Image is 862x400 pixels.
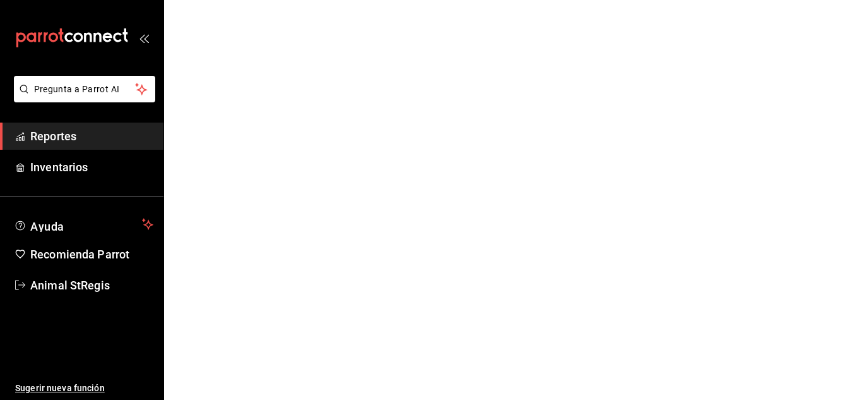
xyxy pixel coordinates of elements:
a: Pregunta a Parrot AI [9,92,155,105]
span: Pregunta a Parrot AI [34,83,136,96]
button: Pregunta a Parrot AI [14,76,155,102]
span: Animal StRegis [30,277,153,294]
span: Recomienda Parrot [30,246,153,263]
span: Ayuda [30,217,137,232]
button: open_drawer_menu [139,33,149,43]
span: Sugerir nueva función [15,382,153,395]
span: Inventarios [30,159,153,176]
span: Reportes [30,128,153,145]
